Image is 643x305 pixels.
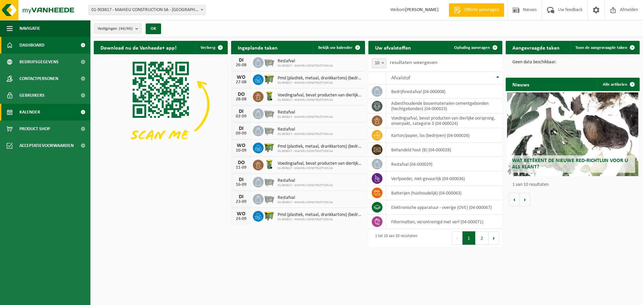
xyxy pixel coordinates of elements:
div: 02-09 [234,114,248,119]
a: Wat betekent de nieuwe RED-richtlijn voor u als klant? [507,92,638,176]
a: Offerte aanvragen [449,3,504,17]
div: WO [234,143,248,148]
span: Gebruikers [19,87,45,104]
button: 2 [476,231,489,245]
span: Dashboard [19,37,45,54]
td: behandeld hout (B) (04-000028) [386,143,502,157]
count: (46/46) [119,26,133,31]
td: asbesthoudende bouwmaterialen cementgebonden (hechtgebonden) (04-000023) [386,99,502,113]
span: Wat betekent de nieuwe RED-richtlijn voor u als klant? [512,158,628,170]
span: 01-903817 - MAHIEU CONSTRUCTION SA [278,98,362,102]
div: 16-09 [234,182,248,187]
span: Ophaling aanvragen [454,46,490,50]
button: 1 [462,231,476,245]
img: WB-1100-HPE-GN-50 [264,210,275,221]
span: Vestigingen [97,24,133,34]
span: 01-903817 - MAHIEU CONSTRUCTION SA [278,201,333,205]
td: bedrijfsrestafval (04-000008) [386,84,502,99]
div: DI [234,58,248,63]
label: resultaten weergeven [390,60,437,65]
span: Restafval [278,178,333,183]
span: Restafval [278,127,333,132]
span: 01-903817 - MAHIEU CONSTRUCTION SA - COMINES [89,5,205,15]
div: 28-08 [234,97,248,102]
td: elektronische apparatuur - overige (OVE) (04-000067) [386,200,502,215]
span: Pmd (plastiek, metaal, drankkartons) (bedrijven) [278,144,362,149]
span: Contactpersonen [19,70,58,87]
span: Voedingsafval, bevat producten van dierlijke oorsprong, onverpakt, categorie 3 [278,161,362,166]
span: 01-903817 - MAHIEU CONSTRUCTION SA [278,183,333,187]
img: WB-2500-GAL-GY-01 [264,176,275,187]
span: 10 [372,58,386,68]
div: DO [234,92,248,97]
span: Bedrijfsgegevens [19,54,59,70]
div: 10-09 [234,148,248,153]
span: Restafval [278,110,333,115]
img: WB-0140-HPE-GN-50 [264,90,275,102]
div: WO [234,211,248,217]
h2: Download nu de Vanheede+ app! [94,41,183,54]
span: Voedingsafval, bevat producten van dierlijke oorsprong, onverpakt, categorie 3 [278,93,362,98]
span: Kalender [19,104,40,121]
button: Vestigingen(46/46) [94,23,142,33]
div: DI [234,109,248,114]
h2: Aangevraagde taken [506,41,566,54]
span: Pmd (plastiek, metaal, drankkartons) (bedrijven) [278,76,362,81]
div: DI [234,126,248,131]
span: Navigatie [19,20,40,37]
span: 10 [372,59,386,68]
td: karton/papier, los (bedrijven) (04-000026) [386,128,502,143]
td: filtermatten, verontreinigd met verf (04-000071) [386,215,502,229]
span: 01-903817 - MAHIEU CONSTRUCTION SA [278,81,362,85]
td: batterijen (huishoudelijk) (04-000063) [386,186,502,200]
span: Pmd (plastiek, metaal, drankkartons) (bedrijven) [278,212,362,218]
div: DI [234,194,248,200]
a: Toon de aangevraagde taken [570,41,639,54]
span: Bekijk uw kalender [318,46,353,50]
a: Alle artikelen [597,78,639,91]
img: WB-2500-GAL-GY-01 [264,125,275,136]
div: DO [234,160,248,165]
span: Toon de aangevraagde taken [575,46,627,50]
td: verfpoeder, niet-gevaarlijk (04-000036) [386,171,502,186]
a: Ophaling aanvragen [449,41,502,54]
span: 01-903817 - MAHIEU CONSTRUCTION SA - COMINES [88,5,206,15]
span: Acceptatievoorwaarden [19,137,74,154]
div: 23-09 [234,200,248,204]
img: WB-1100-HPE-GN-50 [264,142,275,153]
div: 27-08 [234,80,248,85]
td: restafval (04-000029) [386,157,502,171]
div: WO [234,75,248,80]
span: Restafval [278,195,333,201]
button: Previous [452,231,462,245]
p: 1 van 10 resultaten [512,182,636,187]
span: 01-903817 - MAHIEU CONSTRUCTION SA [278,166,362,170]
img: WB-0140-HPE-GN-50 [264,159,275,170]
img: Download de VHEPlus App [94,54,228,155]
img: WB-1100-HPE-GN-50 [264,73,275,85]
span: 01-903817 - MAHIEU CONSTRUCTION SA [278,64,333,68]
div: 11-09 [234,165,248,170]
img: WB-2500-GAL-GY-01 [264,56,275,68]
div: 24-09 [234,217,248,221]
div: 26-08 [234,63,248,68]
p: Geen data beschikbaar. [512,60,633,65]
span: 01-903817 - MAHIEU CONSTRUCTION SA [278,132,333,136]
span: 01-903817 - MAHIEU CONSTRUCTION SA [278,149,362,153]
td: voedingsafval, bevat producten van dierlijke oorsprong, onverpakt, categorie 3 (04-000024) [386,113,502,128]
h2: Uw afvalstoffen [368,41,418,54]
span: Restafval [278,59,333,64]
span: 01-903817 - MAHIEU CONSTRUCTION SA [278,218,362,222]
div: 1 tot 10 van 20 resultaten [372,231,417,245]
h2: Ingeplande taken [231,41,284,54]
button: Next [489,231,499,245]
div: 09-09 [234,131,248,136]
img: WB-2500-GAL-GY-01 [264,193,275,204]
strong: [PERSON_NAME] [405,7,439,12]
img: WB-2500-GAL-GY-01 [264,107,275,119]
span: 01-903817 - MAHIEU CONSTRUCTION SA [278,115,333,119]
span: Offerte aanvragen [462,7,501,13]
span: Afvalstof [391,75,410,81]
span: Product Shop [19,121,50,137]
a: Bekijk uw kalender [313,41,364,54]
